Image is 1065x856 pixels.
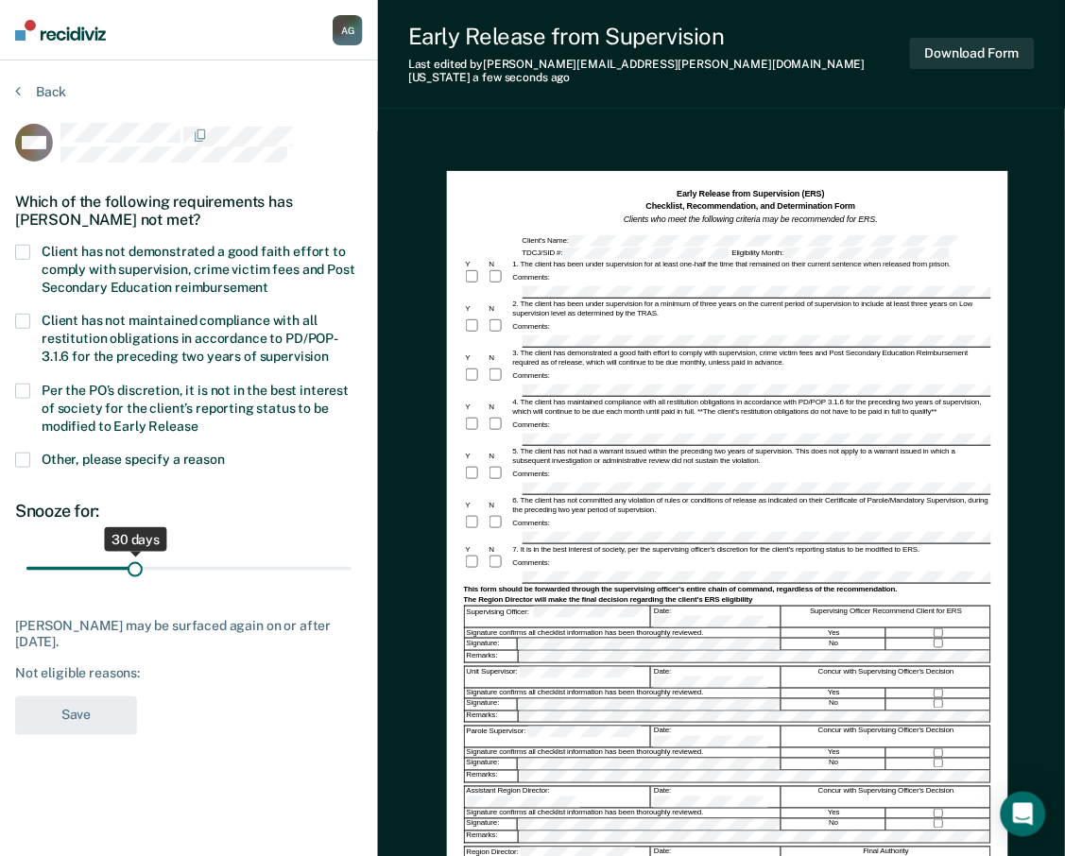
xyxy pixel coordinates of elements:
[511,470,552,479] div: Comments:
[464,260,488,269] div: Y
[465,667,652,688] div: Unit Supervisor:
[910,38,1035,69] button: Download Form
[15,178,363,244] div: Which of the following requirements has [PERSON_NAME] not met?
[104,527,167,552] div: 30 days
[730,248,952,259] div: Eligibility Month:
[511,398,991,417] div: 4. The client has maintained compliance with all restitution obligations in accordance with PD/PO...
[511,519,552,528] div: Comments:
[511,300,991,318] div: 2. The client has been under supervision for a minimum of three years on the current period of su...
[652,607,782,627] div: Date:
[465,699,519,710] div: Signature:
[465,711,519,723] div: Remarks:
[1001,792,1046,837] div: Open Intercom Messenger
[464,545,488,555] div: Y
[488,501,511,510] div: N
[782,607,990,627] div: Supervising Officer Recommend Client for ERS
[782,759,886,770] div: No
[15,618,363,650] div: [PERSON_NAME] may be surfaced again on or after [DATE].
[465,607,652,627] div: Supervising Officer:
[488,260,511,269] div: N
[42,244,355,295] span: Client has not demonstrated a good faith effort to comply with supervision, crime victim fees and...
[464,585,991,594] div: This form should be forwarded through the supervising officer's entire chain of command, regardle...
[15,501,363,522] div: Snooze for:
[782,667,990,688] div: Concur with Supervising Officer's Decision
[511,545,991,555] div: 7. It is in the best interest of society, per the supervising officer's discretion for the client...
[464,501,488,510] div: Y
[782,787,990,808] div: Concur with Supervising Officer's Decision
[782,819,886,830] div: No
[511,371,552,381] div: Comments:
[465,651,519,662] div: Remarks:
[465,831,519,843] div: Remarks:
[678,189,825,198] strong: Early Release from Supervision (ERS)
[782,748,886,758] div: Yes
[465,771,519,782] div: Remarks:
[652,787,782,808] div: Date:
[464,595,991,605] div: The Region Director will make the final decision regarding the client's ERS eligibility
[15,696,137,735] button: Save
[511,322,552,332] div: Comments:
[488,402,511,412] div: N
[465,759,519,770] div: Signature:
[521,248,730,259] div: TDCJ/SID #:
[465,819,519,830] div: Signature:
[465,809,782,818] div: Signature confirms all checklist information has been thoroughly reviewed.
[782,699,886,710] div: No
[408,23,910,50] div: Early Release from Supervision
[511,420,552,430] div: Comments:
[511,447,991,466] div: 5. The client has not had a warrant issued within the preceding two years of supervision. This do...
[473,71,571,84] span: a few seconds ago
[511,496,991,515] div: 6. The client has not committed any violation of rules or conditions of release as indicated on t...
[465,639,519,650] div: Signature:
[511,273,552,282] div: Comments:
[15,20,106,41] img: Recidiviz
[782,639,886,650] div: No
[465,689,782,698] div: Signature confirms all checklist information has been thoroughly reviewed.
[408,58,910,85] div: Last edited by [PERSON_NAME][EMAIL_ADDRESS][PERSON_NAME][DOMAIN_NAME][US_STATE]
[488,353,511,363] div: N
[488,545,511,555] div: N
[465,787,652,808] div: Assistant Region Director:
[521,235,960,247] div: Client's Name:
[782,727,990,747] div: Concur with Supervising Officer's Decision
[42,452,225,467] span: Other, please specify a reason
[646,201,856,211] strong: Checklist, Recommendation, and Determination Form
[464,452,488,461] div: Y
[464,402,488,412] div: Y
[511,558,552,568] div: Comments:
[782,689,886,698] div: Yes
[42,383,349,434] span: Per the PO’s discretion, it is not in the best interest of society for the client’s reporting sta...
[782,809,886,818] div: Yes
[15,665,363,681] div: Not eligible reasons:
[15,83,66,100] button: Back
[464,304,488,314] div: Y
[465,727,652,747] div: Parole Supervisor:
[652,727,782,747] div: Date:
[782,628,886,638] div: Yes
[333,15,363,45] div: A G
[333,15,363,45] button: AG
[465,748,782,758] div: Signature confirms all checklist information has been thoroughly reviewed.
[488,452,511,461] div: N
[488,304,511,314] div: N
[652,667,782,688] div: Date:
[511,349,991,368] div: 3. The client has demonstrated a good faith effort to comply with supervision, crime victim fees ...
[511,260,991,269] div: 1. The client has been under supervision for at least one-half the time that remained on their cu...
[465,628,782,638] div: Signature confirms all checklist information has been thoroughly reviewed.
[624,214,878,224] em: Clients who meet the following criteria may be recommended for ERS.
[464,353,488,363] div: Y
[42,313,338,364] span: Client has not maintained compliance with all restitution obligations in accordance to PD/POP-3.1...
